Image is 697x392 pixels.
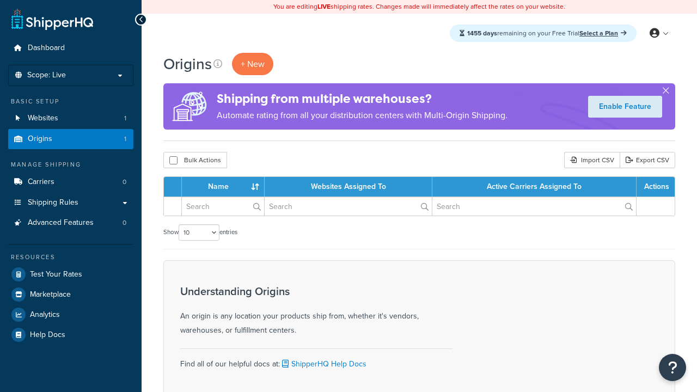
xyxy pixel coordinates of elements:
span: 1 [124,114,126,123]
h3: Understanding Origins [180,285,453,297]
span: Scope: Live [27,71,66,80]
th: Name [182,177,265,197]
div: Manage Shipping [8,160,133,169]
input: Search [182,197,264,216]
th: Active Carriers Assigned To [432,177,637,197]
p: Automate rating from all your distribution centers with Multi-Origin Shipping. [217,108,508,123]
input: Search [265,197,432,216]
a: Origins 1 [8,129,133,149]
li: Advanced Features [8,213,133,233]
li: Carriers [8,172,133,192]
input: Search [432,197,636,216]
span: Carriers [28,177,54,187]
div: An origin is any location your products ship from, whether it's vendors, warehouses, or fulfillme... [180,285,453,338]
a: Test Your Rates [8,265,133,284]
a: + New [232,53,273,75]
div: Basic Setup [8,97,133,106]
div: Resources [8,253,133,262]
span: + New [241,58,265,70]
span: Shipping Rules [28,198,78,207]
a: Marketplace [8,285,133,304]
div: Import CSV [564,152,620,168]
strong: 1455 days [467,28,497,38]
h1: Origins [163,53,212,75]
a: Websites 1 [8,108,133,128]
a: Shipping Rules [8,193,133,213]
a: ShipperHQ Home [11,8,93,30]
a: Help Docs [8,325,133,345]
select: Showentries [179,224,219,241]
button: Open Resource Center [659,354,686,381]
div: Find all of our helpful docs at: [180,348,453,371]
th: Websites Assigned To [265,177,432,197]
span: 0 [123,218,126,228]
a: Advanced Features 0 [8,213,133,233]
span: 1 [124,134,126,144]
span: Help Docs [30,330,65,340]
span: Test Your Rates [30,270,82,279]
a: Enable Feature [588,96,662,118]
span: Dashboard [28,44,65,53]
span: Origins [28,134,52,144]
img: ad-origins-multi-dfa493678c5a35abed25fd24b4b8a3fa3505936ce257c16c00bdefe2f3200be3.png [163,83,217,130]
a: Select a Plan [579,28,627,38]
a: Carriers 0 [8,172,133,192]
li: Websites [8,108,133,128]
span: Websites [28,114,58,123]
span: Marketplace [30,290,71,299]
b: LIVE [317,2,331,11]
span: Analytics [30,310,60,320]
h4: Shipping from multiple warehouses? [217,90,508,108]
span: Advanced Features [28,218,94,228]
label: Show entries [163,224,237,241]
a: Analytics [8,305,133,324]
span: 0 [123,177,126,187]
a: Dashboard [8,38,133,58]
button: Bulk Actions [163,152,227,168]
a: ShipperHQ Help Docs [280,358,366,370]
a: Export CSV [620,152,675,168]
div: remaining on your Free Trial [450,24,637,42]
li: Origins [8,129,133,149]
th: Actions [637,177,675,197]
